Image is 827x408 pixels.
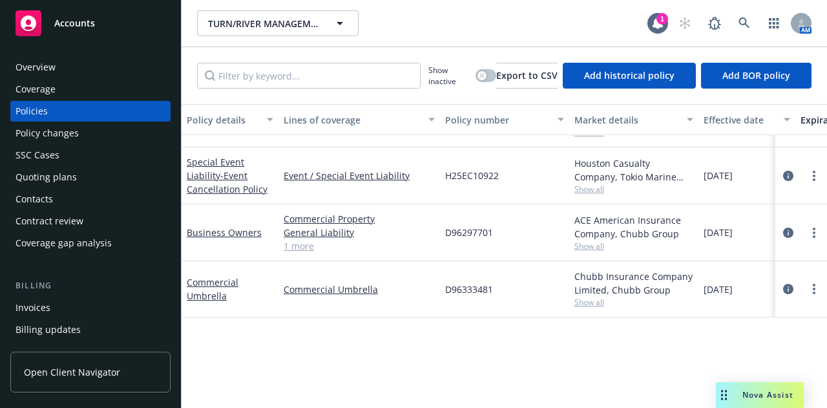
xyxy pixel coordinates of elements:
div: Billing [10,279,171,292]
button: Policy details [182,104,278,135]
div: Policies [16,101,48,122]
span: [DATE] [704,226,733,239]
button: Effective date [698,104,795,135]
a: Report a Bug [702,10,728,36]
a: Commercial Umbrella [284,283,435,296]
div: Policy changes [16,123,79,144]
a: Billing updates [10,319,171,340]
a: Coverage [10,79,171,100]
span: [DATE] [704,283,733,296]
a: Commercial Umbrella [187,276,238,302]
span: [DATE] [704,169,733,182]
span: - Event Cancellation Policy [187,169,267,195]
div: Coverage [16,79,56,100]
a: Policy changes [10,123,171,144]
div: Houston Casualty Company, Tokio Marine HCC [574,156,693,184]
span: D96297701 [445,226,493,239]
span: D96333481 [445,283,493,296]
div: Coverage gap analysis [16,233,112,253]
span: Open Client Navigator [24,365,120,379]
a: more [806,225,822,241]
a: SSC Cases [10,145,171,166]
a: Accounts [10,5,171,41]
div: Invoices [16,297,50,318]
span: Export to CSV [496,69,558,81]
div: 1 [656,13,668,25]
a: Overview [10,57,171,78]
a: Event / Special Event Liability [284,169,435,182]
span: Show inactive [428,65,470,87]
div: Chubb Insurance Company Limited, Chubb Group [574,270,693,297]
a: circleInformation [780,168,796,184]
a: Switch app [761,10,787,36]
div: Overview [16,57,56,78]
button: Add BOR policy [701,63,811,89]
span: Show all [574,241,693,252]
div: Billing updates [16,319,81,340]
div: Effective date [704,113,776,127]
span: Add BOR policy [722,69,790,81]
a: Contract review [10,211,171,231]
a: Contacts [10,189,171,209]
span: Show all [574,184,693,195]
span: Add historical policy [584,69,675,81]
a: Invoices [10,297,171,318]
div: Contract review [16,211,83,231]
span: TURN/RIVER MANAGEMENT, L.P. [208,17,320,30]
div: ACE American Insurance Company, Chubb Group [574,213,693,241]
input: Filter by keyword... [197,63,421,89]
div: Lines of coverage [284,113,421,127]
div: Contacts [16,189,53,209]
a: Business Owners [187,226,262,239]
a: Quoting plans [10,167,171,188]
a: Search [731,10,757,36]
div: Policy details [187,113,259,127]
div: Market details [574,113,679,127]
span: Show all [574,297,693,308]
a: Commercial Property [284,212,435,226]
span: H25EC10922 [445,169,499,182]
a: Start snowing [672,10,698,36]
button: Nova Assist [716,382,804,408]
button: Market details [569,104,698,135]
div: Drag to move [716,382,732,408]
span: Nova Assist [742,389,793,400]
div: Quoting plans [16,167,77,188]
a: circleInformation [780,225,796,241]
button: TURN/RIVER MANAGEMENT, L.P. [197,10,359,36]
button: Policy number [440,104,569,135]
a: more [806,168,822,184]
a: Coverage gap analysis [10,233,171,253]
button: Lines of coverage [278,104,440,135]
button: Export to CSV [496,63,558,89]
a: circleInformation [780,281,796,297]
span: Accounts [54,18,95,28]
div: Policy number [445,113,550,127]
a: Special Event Liability [187,156,267,195]
div: SSC Cases [16,145,59,166]
a: Policies [10,101,171,122]
a: more [806,281,822,297]
a: 1 more [284,239,435,253]
a: General Liability [284,226,435,239]
button: Add historical policy [563,63,696,89]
